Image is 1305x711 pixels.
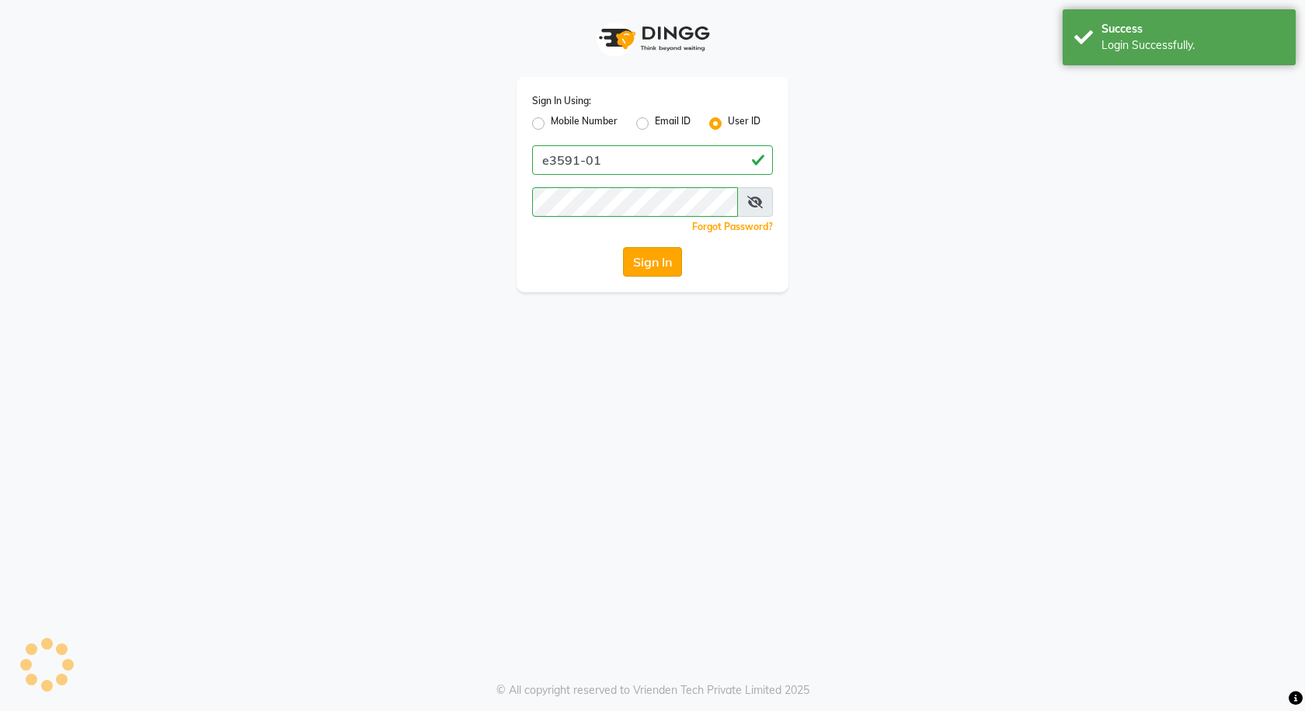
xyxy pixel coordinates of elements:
[1101,21,1284,37] div: Success
[692,221,773,232] a: Forgot Password?
[532,145,773,175] input: Username
[1101,37,1284,54] div: Login Successfully.
[532,187,738,217] input: Username
[590,16,715,61] img: logo1.svg
[551,114,618,133] label: Mobile Number
[623,247,682,277] button: Sign In
[532,94,591,108] label: Sign In Using:
[655,114,691,133] label: Email ID
[728,114,760,133] label: User ID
